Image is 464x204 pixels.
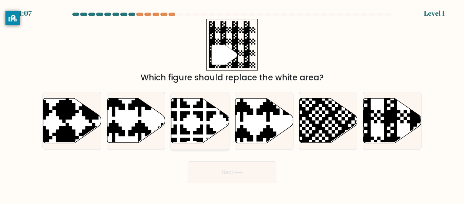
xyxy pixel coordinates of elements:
div: Which figure should replace the white area? [47,72,417,84]
g: " [211,45,237,65]
div: Level 1 [424,8,445,18]
div: 1:07 [19,8,32,18]
button: privacy banner [5,11,20,25]
button: Next [188,161,276,183]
